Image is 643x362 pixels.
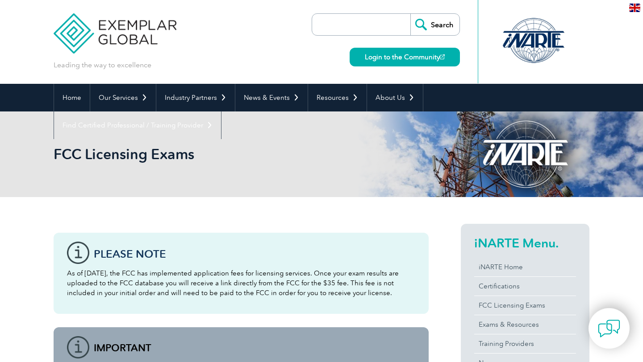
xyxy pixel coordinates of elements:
[308,84,367,111] a: Resources
[367,84,423,111] a: About Us
[440,54,445,59] img: open_square.png
[474,277,576,296] a: Certifications
[94,248,415,259] h3: Please note
[474,296,576,315] a: FCC Licensing Exams
[474,236,576,250] h2: iNARTE Menu.
[474,315,576,334] a: Exams & Resources
[474,334,576,353] a: Training Providers
[350,48,460,66] a: Login to the Community
[54,84,90,111] a: Home
[156,84,235,111] a: Industry Partners
[235,84,308,111] a: News & Events
[410,14,459,35] input: Search
[598,317,620,340] img: contact-chat.png
[54,111,221,139] a: Find Certified Professional / Training Provider
[474,258,576,276] a: iNARTE Home
[54,147,429,161] h2: FCC Licensing Exams
[67,268,415,298] p: As of [DATE], the FCC has implemented application fees for licensing services. Once your exam res...
[629,4,640,12] img: en
[90,84,156,111] a: Our Services
[54,60,151,70] p: Leading the way to excellence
